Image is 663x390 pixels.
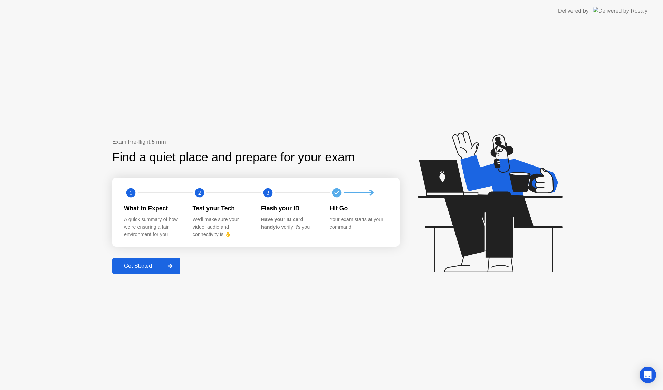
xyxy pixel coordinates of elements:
div: Test your Tech [193,204,250,213]
div: Your exam starts at your command [330,216,387,231]
text: 1 [129,189,132,196]
div: What to Expect [124,204,182,213]
div: Exam Pre-flight: [112,138,400,146]
div: Flash your ID [261,204,319,213]
div: We’ll make sure your video, audio and connectivity is 👌 [193,216,250,238]
img: Delivered by Rosalyn [593,7,651,15]
div: A quick summary of how we’re ensuring a fair environment for you [124,216,182,238]
div: Open Intercom Messenger [640,367,656,383]
text: 3 [267,189,269,196]
b: 5 min [152,139,166,145]
div: Delivered by [558,7,589,15]
div: Get Started [114,263,162,269]
div: Find a quiet place and prepare for your exam [112,148,356,167]
div: to verify it’s you [261,216,319,231]
b: Have your ID card handy [261,217,303,230]
text: 2 [198,189,201,196]
div: Hit Go [330,204,387,213]
button: Get Started [112,258,180,274]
